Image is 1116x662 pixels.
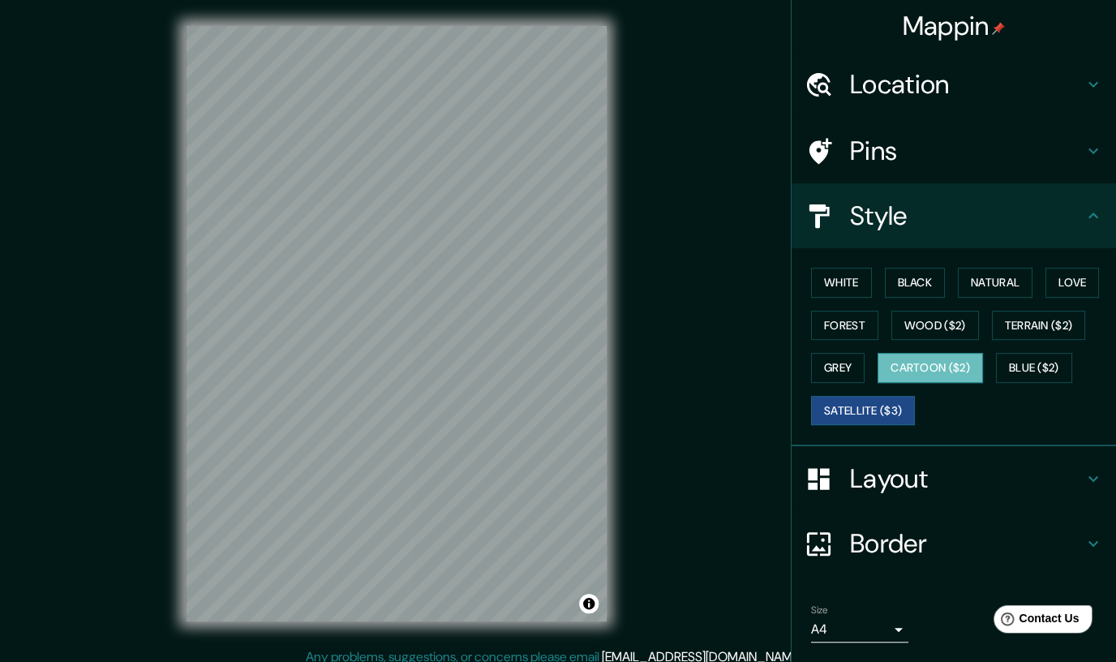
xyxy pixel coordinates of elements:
[792,183,1116,248] div: Style
[850,135,1084,167] h4: Pins
[811,311,878,341] button: Forest
[811,268,872,298] button: White
[958,268,1032,298] button: Natural
[891,311,979,341] button: Wood ($2)
[811,396,915,426] button: Satellite ($3)
[792,446,1116,511] div: Layout
[850,200,1084,232] h4: Style
[811,617,908,643] div: A4
[792,52,1116,117] div: Location
[186,26,607,621] canvas: Map
[1045,268,1099,298] button: Love
[992,22,1005,35] img: pin-icon.png
[878,353,983,383] button: Cartoon ($2)
[903,10,1006,42] h4: Mappin
[850,462,1084,495] h4: Layout
[885,268,946,298] button: Black
[992,311,1086,341] button: Terrain ($2)
[850,68,1084,101] h4: Location
[792,511,1116,576] div: Border
[811,603,828,617] label: Size
[996,353,1072,383] button: Blue ($2)
[811,353,865,383] button: Grey
[792,118,1116,183] div: Pins
[579,594,599,613] button: Toggle attribution
[972,599,1098,644] iframe: Help widget launcher
[850,527,1084,560] h4: Border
